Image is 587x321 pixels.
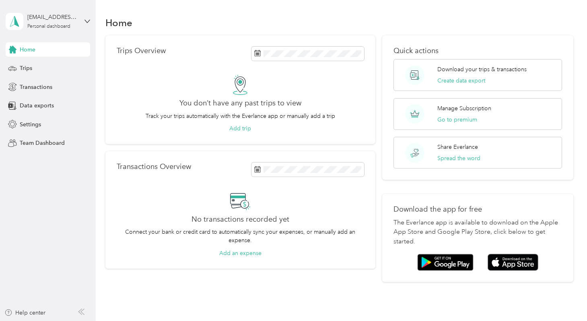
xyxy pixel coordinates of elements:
[437,65,527,74] p: Download your trips & transactions
[219,249,262,257] button: Add an expense
[20,139,65,147] span: Team Dashboard
[437,76,485,85] button: Create data export
[117,228,364,245] p: Connect your bank or credit card to automatically sync your expenses, or manually add an expense.
[229,124,251,133] button: Add trip
[20,101,54,110] span: Data exports
[437,143,478,151] p: Share Everlance
[20,64,32,72] span: Trips
[20,120,41,129] span: Settings
[105,19,132,27] h1: Home
[117,163,191,171] p: Transactions Overview
[542,276,587,321] iframe: Everlance-gr Chat Button Frame
[179,99,301,107] h2: You don’t have any past trips to view
[20,83,52,91] span: Transactions
[117,47,166,55] p: Trips Overview
[146,112,335,120] p: Track your trips automatically with the Everlance app or manually add a trip
[27,24,70,29] div: Personal dashboard
[393,218,562,247] p: The Everlance app is available to download on the Apple App Store and Google Play Store, click be...
[192,215,289,224] h2: No transactions recorded yet
[488,254,538,271] img: App store
[20,45,35,54] span: Home
[417,254,474,271] img: Google play
[437,115,477,124] button: Go to premium
[4,309,45,317] button: Help center
[437,154,480,163] button: Spread the word
[27,13,78,21] div: [EMAIL_ADDRESS][DOMAIN_NAME]
[393,205,562,214] p: Download the app for free
[437,104,491,113] p: Manage Subscription
[393,47,562,55] p: Quick actions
